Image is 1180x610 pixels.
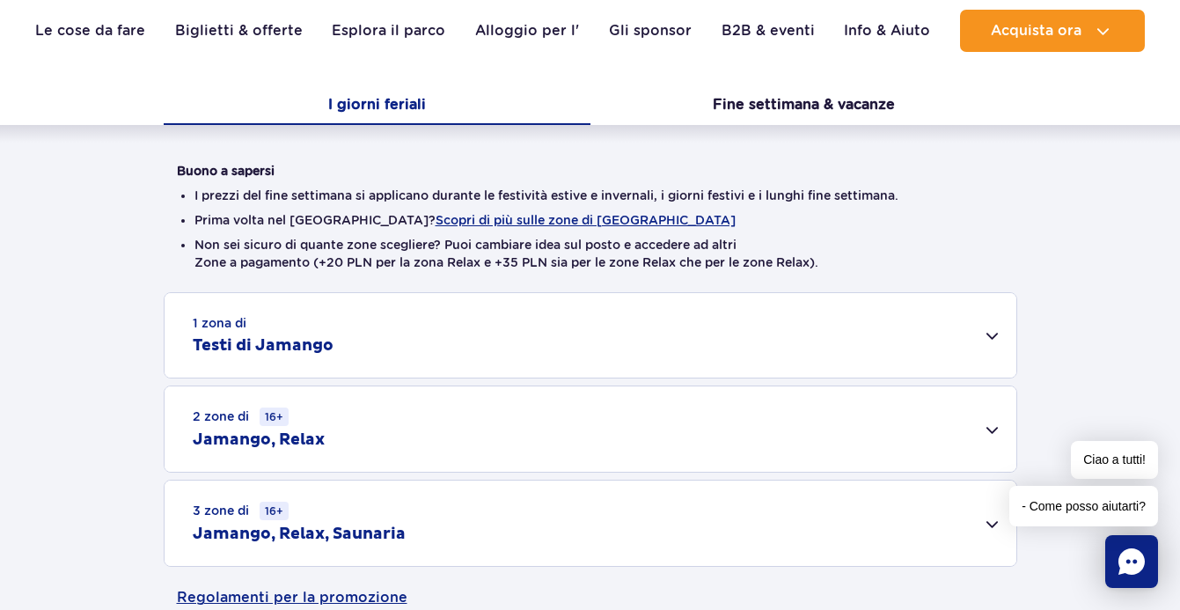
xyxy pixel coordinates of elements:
[590,88,1017,125] button: Fine settimana & vacanze
[193,502,289,520] small: 3 zone di
[436,213,736,227] button: Scopri di più sulle zone di [GEOGRAPHIC_DATA]
[35,10,145,52] a: Le cose da fare
[332,10,445,52] a: Esplora il parco
[1071,441,1158,479] span: Ciao a tutti!
[193,314,246,332] small: 1 zona di
[1105,535,1158,588] div: Chat di viaggio
[960,10,1145,52] button: Acquista ora
[475,10,579,52] a: Alloggio per l'
[844,10,930,52] a: Info & Aiuto
[175,10,303,52] a: Biglietti & offerte
[164,88,590,125] button: I giorni feriali
[260,502,289,520] small: 16+
[194,211,986,229] li: Prima volta nel [GEOGRAPHIC_DATA]?
[193,524,406,545] h2: Jamango, Relax, Saunaria
[194,187,986,204] li: I prezzi del fine settimana si applicano durante le festività estive e invernali, i giorni festiv...
[177,164,275,178] strong: Buono a sapersi
[260,408,289,426] small: 16+
[193,408,289,426] small: 2 zone di
[991,23,1081,39] span: Acquista ora
[193,335,333,356] h2: Testi di Jamango
[722,10,815,52] a: B2B & eventi
[194,236,986,271] li: Non sei sicuro di quante zone scegliere? Puoi cambiare idea sul posto e accedere ad altri Zone a ...
[609,10,692,52] a: Gli sponsor
[193,430,325,451] h2: Jamango, Relax
[1009,486,1158,526] span: - Come posso aiutarti?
